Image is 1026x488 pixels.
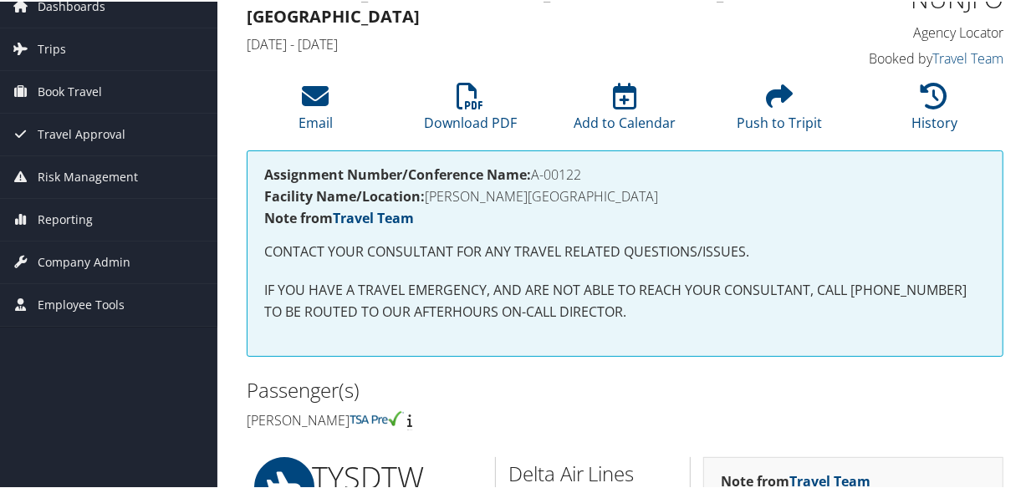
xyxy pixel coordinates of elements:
[333,207,414,226] a: Travel Team
[738,90,823,130] a: Push to Tripit
[264,240,986,262] p: CONTACT YOUR CONSULTANT FOR ANY TRAVEL RELATED QUESTIONS/ISSUES.
[264,164,531,182] strong: Assignment Number/Conference Name:
[264,188,986,201] h4: [PERSON_NAME][GEOGRAPHIC_DATA]
[911,90,957,130] a: History
[38,69,102,111] span: Book Travel
[247,33,808,52] h4: [DATE] - [DATE]
[932,48,1003,66] a: Travel Team
[38,197,93,239] span: Reporting
[247,374,613,403] h2: Passenger(s)
[574,90,676,130] a: Add to Calendar
[264,207,414,226] strong: Note from
[299,90,333,130] a: Email
[38,240,130,282] span: Company Admin
[424,90,517,130] a: Download PDF
[38,27,66,69] span: Trips
[264,166,986,180] h4: A-00122
[38,112,125,154] span: Travel Approval
[833,22,1003,40] h4: Agency Locator
[264,186,425,204] strong: Facility Name/Location:
[264,278,986,321] p: IF YOU HAVE A TRAVEL EMERGENCY, AND ARE NOT ABLE TO REACH YOUR CONSULTANT, CALL [PHONE_NUMBER] TO...
[247,409,613,428] h4: [PERSON_NAME]
[38,155,138,196] span: Risk Management
[38,282,125,324] span: Employee Tools
[833,48,1003,66] h4: Booked by
[350,409,404,424] img: tsa-precheck.png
